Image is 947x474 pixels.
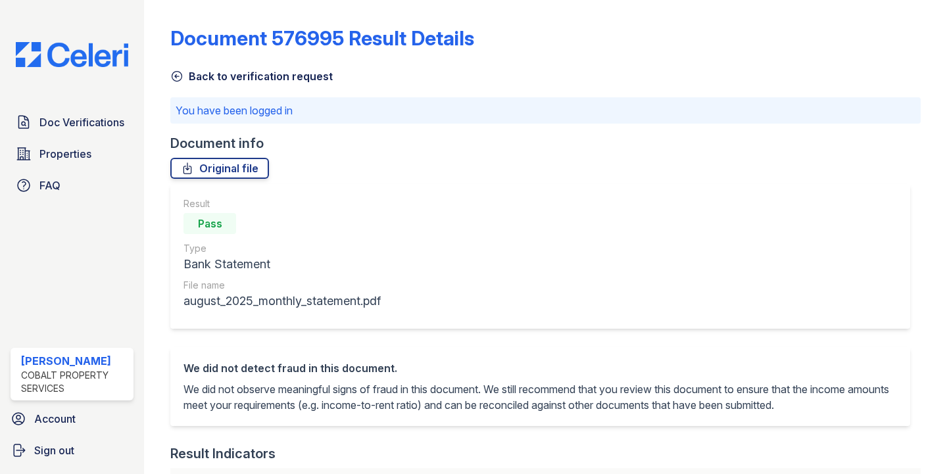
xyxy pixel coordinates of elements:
div: Bank Statement [183,255,381,273]
div: File name [183,279,381,292]
img: CE_Logo_Blue-a8612792a0a2168367f1c8372b55b34899dd931a85d93a1a3d3e32e68fde9ad4.png [5,42,139,67]
div: Result [183,197,381,210]
div: Document info [170,134,921,153]
a: Document 576995 Result Details [170,26,474,50]
div: august_2025_monthly_statement.pdf [183,292,381,310]
span: Sign out [34,442,74,458]
span: Properties [39,146,91,162]
div: Pass [183,213,236,234]
div: [PERSON_NAME] [21,353,128,369]
a: Doc Verifications [11,109,134,135]
a: Account [5,406,139,432]
p: We did not observe meaningful signs of fraud in this document. We still recommend that you review... [183,381,897,413]
div: We did not detect fraud in this document. [183,360,897,376]
div: Type [183,242,381,255]
div: Cobalt Property Services [21,369,128,395]
a: Back to verification request [170,68,333,84]
div: Result Indicators [170,444,276,463]
a: Properties [11,141,134,167]
a: Original file [170,158,269,179]
a: Sign out [5,437,139,463]
p: You have been logged in [176,103,915,118]
span: FAQ [39,178,61,193]
span: Account [34,411,76,427]
a: FAQ [11,172,134,199]
span: Doc Verifications [39,114,124,130]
